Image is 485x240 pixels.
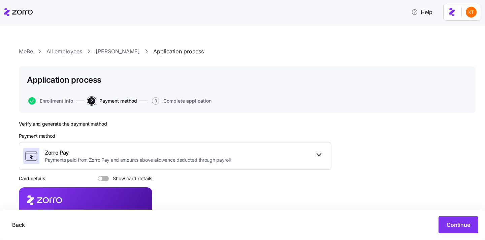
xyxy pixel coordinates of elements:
span: Continue [447,221,470,229]
span: 3 [152,97,159,105]
span: Payment method [19,133,55,139]
span: Payments paid from Zorro Pay and amounts above allowance deducted through payroll [45,157,230,163]
a: Application process [153,47,204,56]
a: 2Payment method [87,97,137,105]
span: Payment method [99,99,137,103]
span: Enrollment info [40,99,73,103]
button: Continue [439,216,478,233]
span: Complete application [163,99,212,103]
h1: Application process [27,75,101,85]
a: All employees [46,47,82,56]
button: 2Payment method [88,97,137,105]
span: Show card details [109,176,152,181]
button: Enrollment info [28,97,73,105]
span: 2 [88,97,95,105]
a: MeBe [19,47,33,56]
h2: Verify and generate the payment method [19,121,331,127]
img: aad2ddc74cf02b1998d54877cdc71599 [466,7,477,18]
span: Back [12,221,25,229]
a: [PERSON_NAME] [96,47,140,56]
a: Enrollment info [27,97,73,105]
span: Zorro Pay [45,149,230,157]
button: Back [7,216,30,233]
button: Help [406,5,438,19]
h3: Card details [19,175,45,182]
a: 3Complete application [151,97,212,105]
span: Help [411,8,432,16]
button: 3Complete application [152,97,212,105]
